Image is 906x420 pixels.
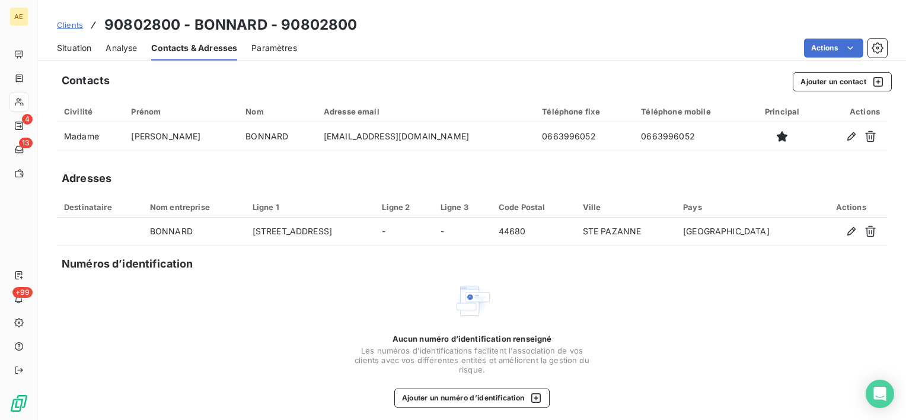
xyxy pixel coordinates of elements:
[62,170,111,187] h5: Adresses
[393,334,552,343] span: Aucun numéro d’identification renseigné
[64,202,136,212] div: Destinataire
[253,202,368,212] div: Ligne 1
[106,42,137,54] span: Analyse
[822,202,880,212] div: Actions
[124,122,238,151] td: [PERSON_NAME]
[793,72,892,91] button: Ajouter un contact
[62,72,110,89] h5: Contacts
[583,202,669,212] div: Ville
[104,14,357,36] h3: 90802800 - BONNARD - 90802800
[641,107,742,116] div: Téléphone mobile
[676,218,815,246] td: [GEOGRAPHIC_DATA]
[57,42,91,54] span: Situation
[9,7,28,26] div: AE
[131,107,231,116] div: Prénom
[542,107,627,116] div: Téléphone fixe
[576,218,676,246] td: STE PAZANNE
[492,218,576,246] td: 44680
[57,20,83,30] span: Clients
[57,122,124,151] td: Madame
[683,202,808,212] div: Pays
[62,256,193,272] h5: Numéros d’identification
[394,389,550,408] button: Ajouter un numéro d’identification
[9,394,28,413] img: Logo LeanPay
[64,107,117,116] div: Civilité
[453,282,491,320] img: Empty state
[382,202,426,212] div: Ligne 2
[353,346,591,374] span: Les numéros d'identifications facilitent l'association de vos clients avec vos différentes entité...
[245,218,375,246] td: [STREET_ADDRESS]
[499,202,569,212] div: Code Postal
[756,107,809,116] div: Principal
[317,122,535,151] td: [EMAIL_ADDRESS][DOMAIN_NAME]
[143,218,245,246] td: BONNARD
[150,202,238,212] div: Nom entreprise
[238,122,316,151] td: BONNARD
[251,42,297,54] span: Paramètres
[535,122,634,151] td: 0663996052
[22,114,33,125] span: 4
[57,19,83,31] a: Clients
[12,287,33,298] span: +99
[245,107,309,116] div: Nom
[151,42,237,54] span: Contacts & Adresses
[804,39,863,58] button: Actions
[634,122,749,151] td: 0663996052
[441,202,484,212] div: Ligne 3
[324,107,528,116] div: Adresse email
[866,380,894,408] div: Open Intercom Messenger
[19,138,33,148] span: 13
[375,218,433,246] td: -
[433,218,492,246] td: -
[823,107,880,116] div: Actions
